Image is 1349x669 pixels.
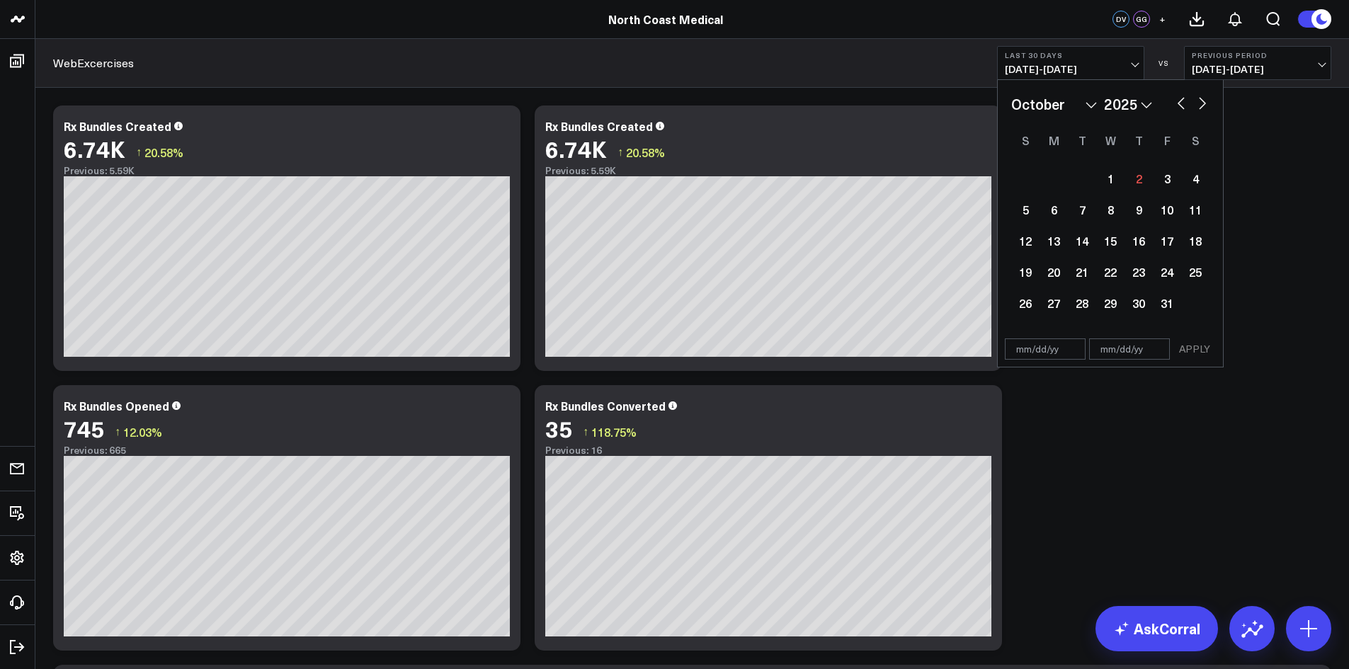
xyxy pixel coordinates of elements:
div: Previous: 5.59K [64,165,510,176]
a: North Coast Medical [608,11,723,27]
div: 6.74K [545,136,607,161]
span: 20.58% [626,144,665,160]
div: Rx Bundles Created [64,118,171,134]
span: 20.58% [144,144,183,160]
span: ↑ [136,143,142,161]
div: Thursday [1125,129,1153,151]
span: 12.03% [123,424,162,440]
div: Sunday [1011,129,1040,151]
div: Friday [1153,129,1181,151]
div: Previous: 5.59K [545,165,991,176]
button: Previous Period[DATE]-[DATE] [1184,46,1331,80]
a: AskCorral [1095,606,1218,651]
a: WebExcercises [53,55,134,71]
span: ↑ [115,423,120,441]
span: [DATE] - [DATE] [1192,64,1324,75]
div: Rx Bundles Created [545,118,653,134]
div: 6.74K [64,136,125,161]
button: Last 30 Days[DATE]-[DATE] [997,46,1144,80]
div: Saturday [1181,129,1209,151]
div: Previous: 16 [545,445,991,456]
input: mm/dd/yy [1089,338,1170,360]
b: Previous Period [1192,51,1324,59]
div: Monday [1040,129,1068,151]
b: Last 30 Days [1005,51,1137,59]
span: + [1159,14,1166,24]
div: DV [1112,11,1129,28]
div: Tuesday [1068,129,1096,151]
button: + [1154,11,1171,28]
div: GG [1133,11,1150,28]
span: 118.75% [591,424,637,440]
div: Rx Bundles Converted [545,398,666,413]
span: ↑ [583,423,588,441]
div: 35 [545,416,572,441]
input: mm/dd/yy [1005,338,1086,360]
button: APPLY [1173,338,1216,360]
div: 745 [64,416,104,441]
div: Rx Bundles Opened [64,398,169,413]
span: [DATE] - [DATE] [1005,64,1137,75]
div: Previous: 665 [64,445,510,456]
span: ↑ [617,143,623,161]
div: Wednesday [1096,129,1125,151]
div: VS [1151,59,1177,67]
